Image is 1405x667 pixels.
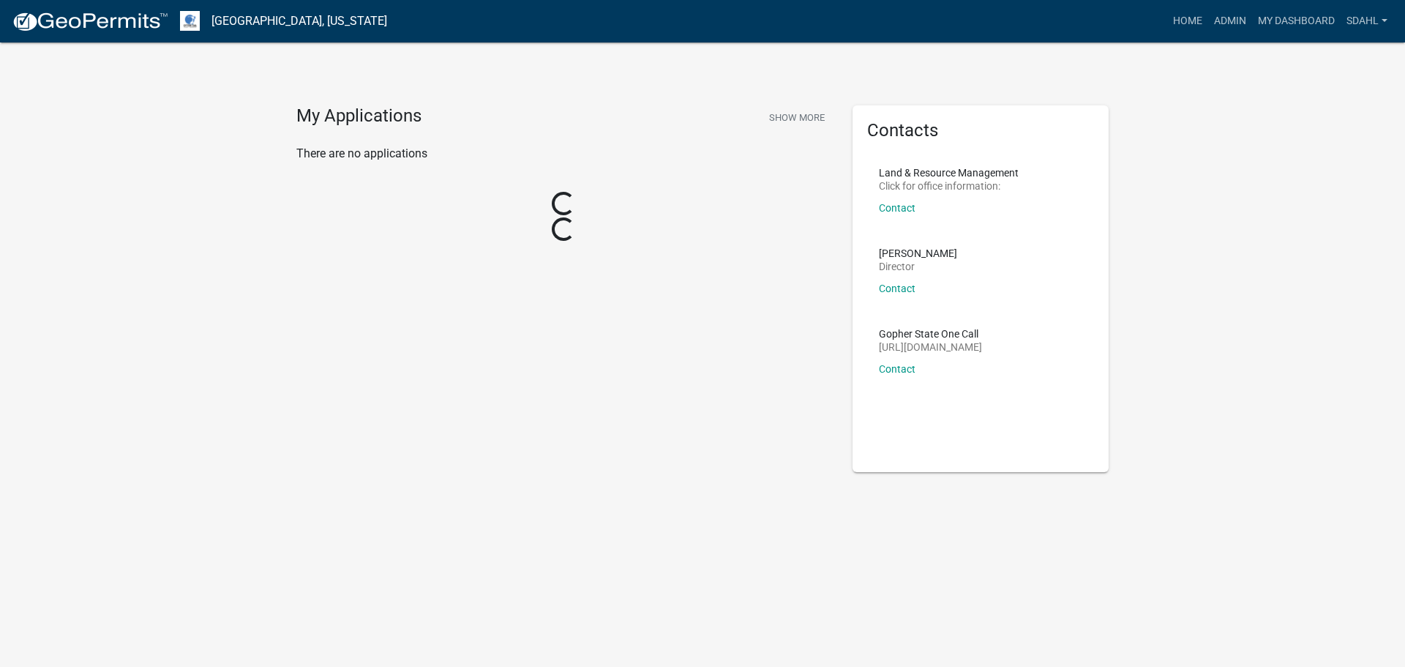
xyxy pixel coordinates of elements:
[879,283,915,294] a: Contact
[296,105,421,127] h4: My Applications
[1252,7,1341,35] a: My Dashboard
[296,145,831,163] p: There are no applications
[211,9,387,34] a: [GEOGRAPHIC_DATA], [US_STATE]
[763,105,831,130] button: Show More
[180,11,200,31] img: Otter Tail County, Minnesota
[879,261,957,272] p: Director
[879,363,915,375] a: Contact
[879,248,957,258] p: [PERSON_NAME]
[879,168,1019,178] p: Land & Resource Management
[879,342,982,352] p: [URL][DOMAIN_NAME]
[879,181,1019,191] p: Click for office information:
[879,202,915,214] a: Contact
[867,120,1094,141] h5: Contacts
[879,329,982,339] p: Gopher State One Call
[1341,7,1393,35] a: sdahl
[1208,7,1252,35] a: Admin
[1167,7,1208,35] a: Home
